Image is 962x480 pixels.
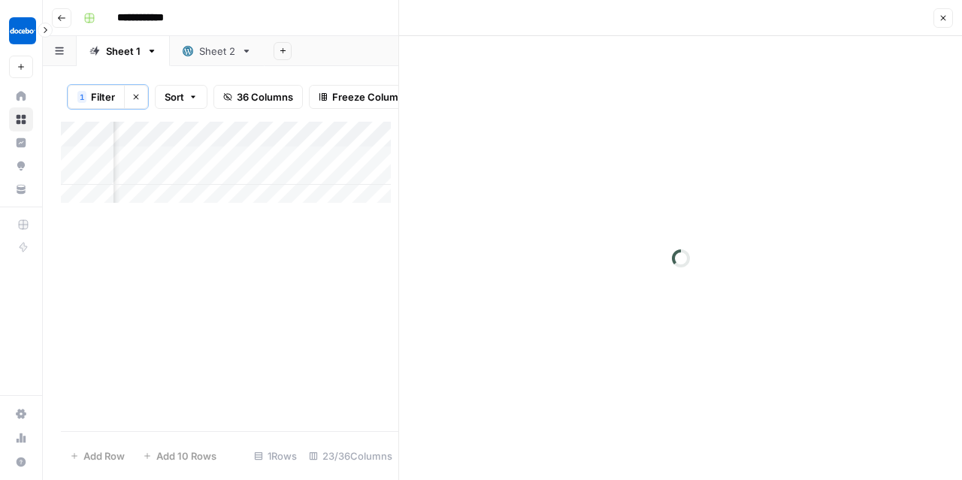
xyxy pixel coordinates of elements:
a: Sheet 2 [170,36,265,66]
button: Workspace: Docebo [9,12,33,50]
button: 36 Columns [213,85,303,109]
a: Sheet 1 [77,36,170,66]
span: Add Row [83,448,125,463]
button: 1Filter [68,85,124,109]
button: Freeze Columns [309,85,419,109]
span: 36 Columns [237,89,293,104]
button: Add Row [61,444,134,468]
span: Filter [91,89,115,104]
div: 23/36 Columns [303,444,398,468]
img: Docebo Logo [9,17,36,44]
a: Browse [9,107,33,131]
div: Sheet 2 [199,44,235,59]
button: Help + Support [9,450,33,474]
div: 1 Rows [248,444,303,468]
a: Settings [9,402,33,426]
button: Sort [155,85,207,109]
span: Sort [165,89,184,104]
a: Opportunities [9,154,33,178]
span: Add 10 Rows [156,448,216,463]
span: Freeze Columns [332,89,410,104]
a: Usage [9,426,33,450]
a: Insights [9,131,33,155]
a: Home [9,84,33,108]
span: 1 [80,91,84,103]
a: Your Data [9,177,33,201]
div: 1 [77,91,86,103]
button: Add 10 Rows [134,444,225,468]
div: Sheet 1 [106,44,141,59]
